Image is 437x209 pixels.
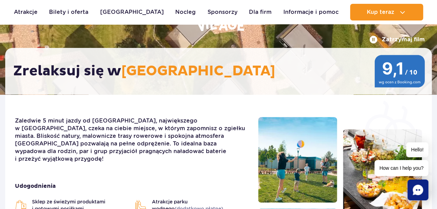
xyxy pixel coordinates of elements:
span: How can I help you? [374,160,428,176]
a: Sponsorzy [208,4,237,20]
button: Zatrzymaj film [369,35,425,44]
a: Atrakcje [14,4,38,20]
img: 9,1/10 wg ocen z Booking.com [374,55,425,87]
span: Kup teraz [366,9,394,15]
p: Zaledwie 5 minut jazdy od [GEOGRAPHIC_DATA], największego w [GEOGRAPHIC_DATA], czeka na ciebie mi... [15,117,248,163]
strong: Udogodnienia [15,182,248,190]
a: Bilety i oferta [49,4,88,20]
span: Hello! [406,142,428,157]
a: Dla firm [249,4,272,20]
a: Nocleg [175,4,196,20]
a: [GEOGRAPHIC_DATA] [100,4,164,20]
span: [GEOGRAPHIC_DATA] [121,62,275,80]
a: Informacje i pomoc [283,4,339,20]
h2: Zrelaksuj się w [13,62,431,80]
div: Chat [407,179,428,200]
button: Kup teraz [350,4,423,20]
